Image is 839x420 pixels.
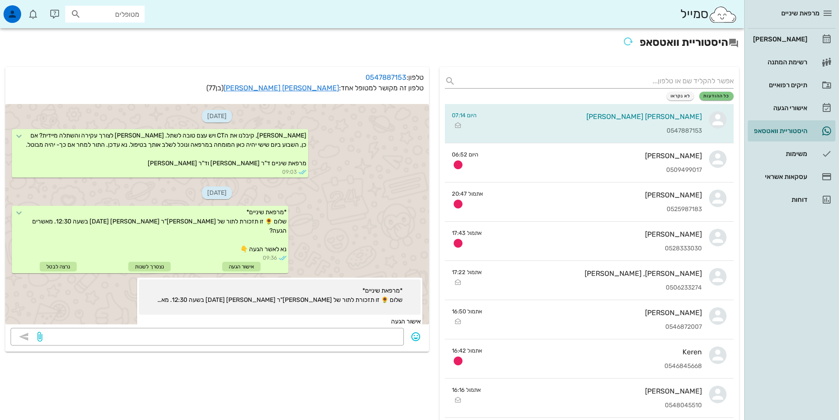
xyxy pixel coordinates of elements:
[11,72,424,83] p: טלפון:
[452,111,477,119] small: היום 07:14
[365,73,406,82] a: 0547887153
[489,363,702,370] div: 0546845668
[751,150,807,157] div: משימות
[484,112,702,121] div: [PERSON_NAME] [PERSON_NAME]
[128,262,171,271] div: נצטרך לשנות
[748,143,835,164] a: משימות
[282,168,297,176] span: 09:03
[488,402,702,409] div: 0548045510
[452,346,482,355] small: אתמול 16:42
[489,323,702,331] div: 0546872007
[489,245,702,253] div: 0528333030
[157,286,403,313] span: *מרפאת שיניים* שלום 🌻 זו תזכורת לתור של [PERSON_NAME]"ר [PERSON_NAME] [DATE] בשעה 12:30. מאשרים ה...
[748,74,835,96] a: תיקים רפואיים
[452,268,482,276] small: אתמול 17:22
[459,74,734,88] input: אפשר להקליד שם או טלפון...
[748,52,835,73] a: רשימת המתנה
[222,262,261,271] div: אישור הגעה
[452,386,481,394] small: אתמול 16:16
[489,308,702,317] div: [PERSON_NAME]
[751,127,807,134] div: היסטוריית וואטסאפ
[202,186,232,199] span: [DATE]
[490,191,702,199] div: [PERSON_NAME]
[489,284,702,292] div: 0506233274
[781,9,820,17] span: מרפאת שיניים
[391,318,421,325] span: אישור הגעה
[489,269,702,278] div: [PERSON_NAME], [PERSON_NAME]
[26,132,306,167] span: [PERSON_NAME], קיבלנו את הCT ויש עצם טובה לשתל. [PERSON_NAME] לצורך עקירה והשתלה מיידית? אם כן, ה...
[751,196,807,203] div: דוחות
[751,173,807,180] div: עסקאות אשראי
[202,110,232,123] span: [DATE]
[26,7,31,12] span: תג
[485,167,702,174] div: 0509499017
[748,97,835,119] a: אישורי הגעה
[671,93,690,99] span: לא נקראו
[748,29,835,50] a: [PERSON_NAME]
[751,59,807,66] div: רשימת המתנה
[489,348,702,356] div: Keren
[748,166,835,187] a: עסקאות אשראי
[11,83,424,93] p: טלפון זה מקושר למטופל אחד:
[751,104,807,112] div: אישורי הגעה
[680,5,737,24] div: סמייל
[484,127,702,135] div: 0547887153
[485,152,702,160] div: [PERSON_NAME]
[751,82,807,89] div: תיקים רפואיים
[209,84,216,92] span: 77
[699,92,734,100] button: כל ההודעות
[224,84,339,92] a: [PERSON_NAME] [PERSON_NAME]
[5,33,739,53] h2: היסטוריית וואטסאפ
[452,229,482,237] small: אתמול 17:43
[489,230,702,238] div: [PERSON_NAME]
[703,93,730,99] span: כל ההודעות
[708,6,737,23] img: SmileCloud logo
[452,307,482,316] small: אתמול 16:50
[748,120,835,141] a: תגהיסטוריית וואטסאפ
[206,84,224,92] span: (בן )
[263,254,277,262] span: 09:36
[452,150,478,159] small: היום 06:52
[667,92,694,100] button: לא נקראו
[452,190,483,198] small: אתמול 20:47
[40,262,77,271] div: נרצה לבטל
[490,206,702,213] div: 0525987183
[748,189,835,210] a: דוחות
[488,387,702,395] div: [PERSON_NAME]
[751,36,807,43] div: [PERSON_NAME]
